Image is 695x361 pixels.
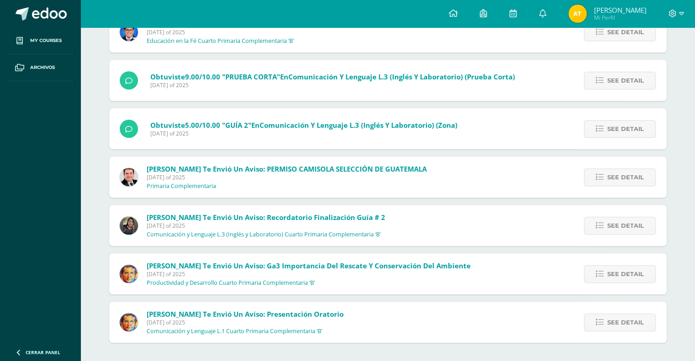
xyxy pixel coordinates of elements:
span: Obtuviste en [150,120,457,130]
span: [PERSON_NAME] [594,5,646,15]
span: See detail [607,72,644,89]
span: [DATE] of 2025 [147,173,427,181]
span: See detail [607,314,644,331]
p: Productividad y Desarrollo Cuarto Primaria Complementaria ‘B’ [147,279,315,287]
span: [DATE] of 2025 [147,319,344,326]
span: See detail [607,24,644,41]
span: See detail [607,217,644,234]
span: [PERSON_NAME] te envió un aviso: PERMISO CAMISOLA SELECCIÓN DE GUATEMALA [147,164,427,173]
span: See detail [607,169,644,186]
span: [PERSON_NAME] te envió un aviso: Ga3 Importancia del rescate y conservación del ambiente [147,261,471,270]
span: Obtuviste en [150,72,515,81]
p: Comunicación y Lenguaje L.3 (Inglés y Laboratorio) Cuarto Primaria Complementaria ‘B’ [147,231,381,238]
span: Comunicación y Lenguaje L.3 (Inglés y Laboratorio) (Zona) [260,120,457,130]
img: f727c7009b8e908c37d274233f9e6ae1.png [120,216,138,235]
img: 9f25ad0bf70580030d3205ab1b2d1c7d.png [568,5,587,23]
span: See detail [607,120,644,137]
span: [DATE] of 2025 [147,222,385,230]
span: [DATE] of 2025 [147,28,486,36]
span: Comunicación y Lenguaje L.3 (Inglés y Laboratorio) (Prueba Corta) [288,72,515,81]
span: [PERSON_NAME] te envió un aviso: Presentación oratorio [147,309,344,319]
span: 5.00/10.00 [185,120,220,130]
span: "PRUEBA CORTA" [222,72,280,81]
img: 49d5a75e1ce6d2edc12003b83b1ef316.png [120,265,138,283]
a: Archivos [7,54,73,81]
span: See detail [607,266,644,283]
span: "GUÍA 2" [222,120,251,130]
span: 9.00/10.00 [185,72,220,81]
p: Primaria Complementaria [147,183,216,190]
span: Mi Perfil [594,14,646,21]
span: [DATE] of 2025 [147,270,471,278]
span: Archivos [30,64,55,71]
p: Educación en la Fé Cuarto Primaria Complementaria ‘B’ [147,37,294,45]
img: 57933e79c0f622885edf5cfea874362b.png [120,168,138,186]
img: 49d5a75e1ce6d2edc12003b83b1ef316.png [120,313,138,331]
span: My courses [30,37,62,44]
span: [DATE] of 2025 [150,130,457,137]
p: Comunicación y Lenguaje L.1 Cuarto Primaria Complementaria ‘B’ [147,328,322,335]
span: Cerrar panel [26,349,60,356]
img: 038ac9c5e6207f3bea702a86cda391b3.png [120,23,138,41]
span: [PERSON_NAME] te envió un aviso: Recordatorio finalización guía # 2 [147,213,385,222]
a: My courses [7,27,73,54]
span: [DATE] of 2025 [150,81,515,89]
